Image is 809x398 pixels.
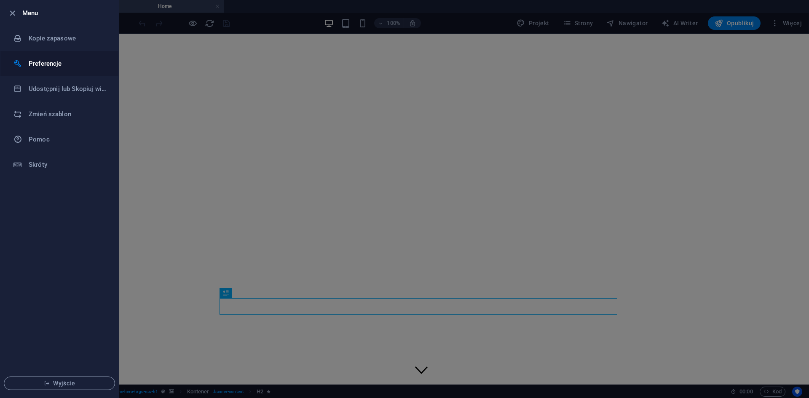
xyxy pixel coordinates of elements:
h6: Pomoc [29,134,107,144]
h6: Menu [22,8,112,18]
button: Wyjście [4,377,115,390]
h6: Udostępnij lub Skopiuj witrynę [29,84,107,94]
span: Wyjście [11,380,108,387]
h6: Preferencje [29,59,107,69]
a: Pomoc [0,127,118,152]
h6: Skróty [29,160,107,170]
h6: Kopie zapasowe [29,33,107,43]
a: Skip to main content [3,3,59,11]
h6: Zmień szablon [29,109,107,119]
